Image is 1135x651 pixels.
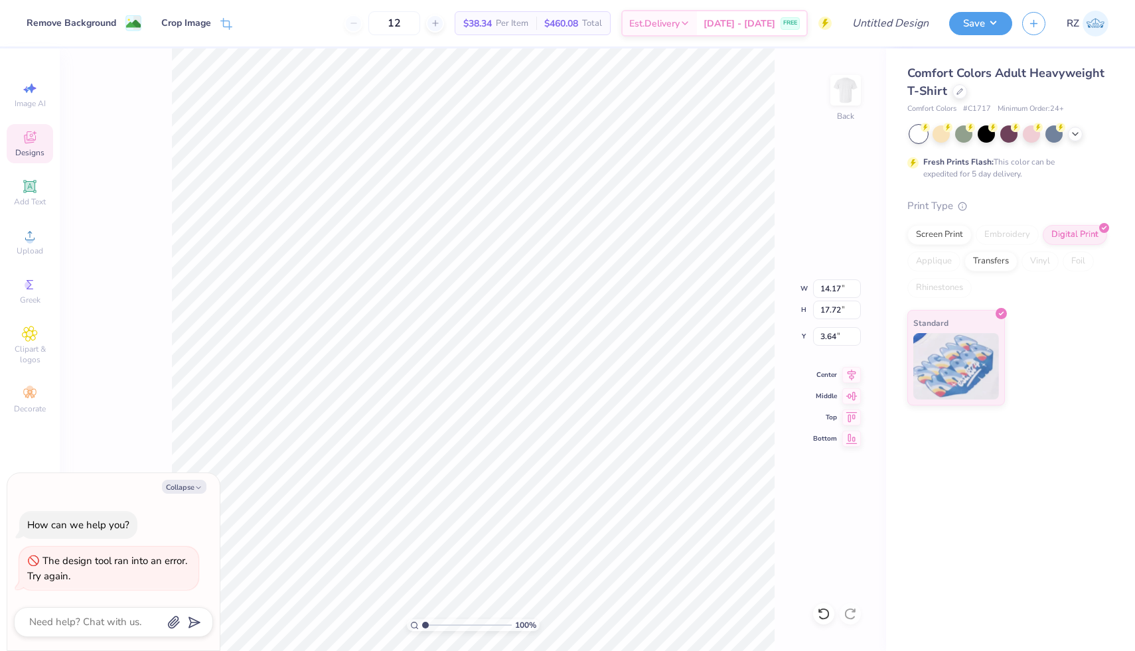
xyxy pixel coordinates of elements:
span: Est. Delivery [629,17,680,31]
span: Greek [20,295,40,305]
div: Back [837,110,854,122]
div: The design tool ran into an error. Try again. [27,554,187,583]
span: Minimum Order: 24 + [998,104,1064,115]
span: Clipart & logos [7,344,53,365]
div: Applique [907,252,960,271]
div: Embroidery [976,225,1039,245]
span: Middle [813,392,837,401]
div: Print Type [907,198,1108,214]
a: RZ [1067,11,1108,36]
img: Rachel Zimmerman [1083,11,1108,36]
span: FREE [783,19,797,28]
span: Comfort Colors Adult Heavyweight T-Shirt [907,65,1104,99]
button: Collapse [162,480,206,494]
span: Bottom [813,434,837,443]
span: Standard [913,316,948,330]
img: Standard [913,333,999,399]
div: How can we help you? [27,518,129,532]
span: Comfort Colors [907,104,956,115]
input: – – [368,11,420,35]
span: Image AI [15,98,46,109]
span: $460.08 [544,17,578,31]
span: RZ [1067,16,1079,31]
div: Crop Image [161,16,211,30]
span: Top [813,413,837,422]
span: Decorate [14,403,46,414]
div: Transfers [964,252,1018,271]
img: Back [832,77,859,104]
span: Total [582,17,602,31]
div: Vinyl [1021,252,1059,271]
div: Remove Background [27,16,116,30]
div: This color can be expedited for 5 day delivery. [923,156,1087,180]
div: Foil [1063,252,1094,271]
span: 100 % [515,619,536,631]
span: Upload [17,246,43,256]
div: Digital Print [1043,225,1107,245]
strong: Fresh Prints Flash: [923,157,994,167]
span: [DATE] - [DATE] [704,17,775,31]
div: Screen Print [907,225,972,245]
span: Center [813,370,837,380]
span: # C1717 [963,104,991,115]
span: Designs [15,147,44,158]
input: Untitled Design [842,10,939,36]
span: Add Text [14,196,46,207]
button: Save [949,12,1012,35]
span: Per Item [496,17,528,31]
div: Rhinestones [907,278,972,298]
span: $38.34 [463,17,492,31]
